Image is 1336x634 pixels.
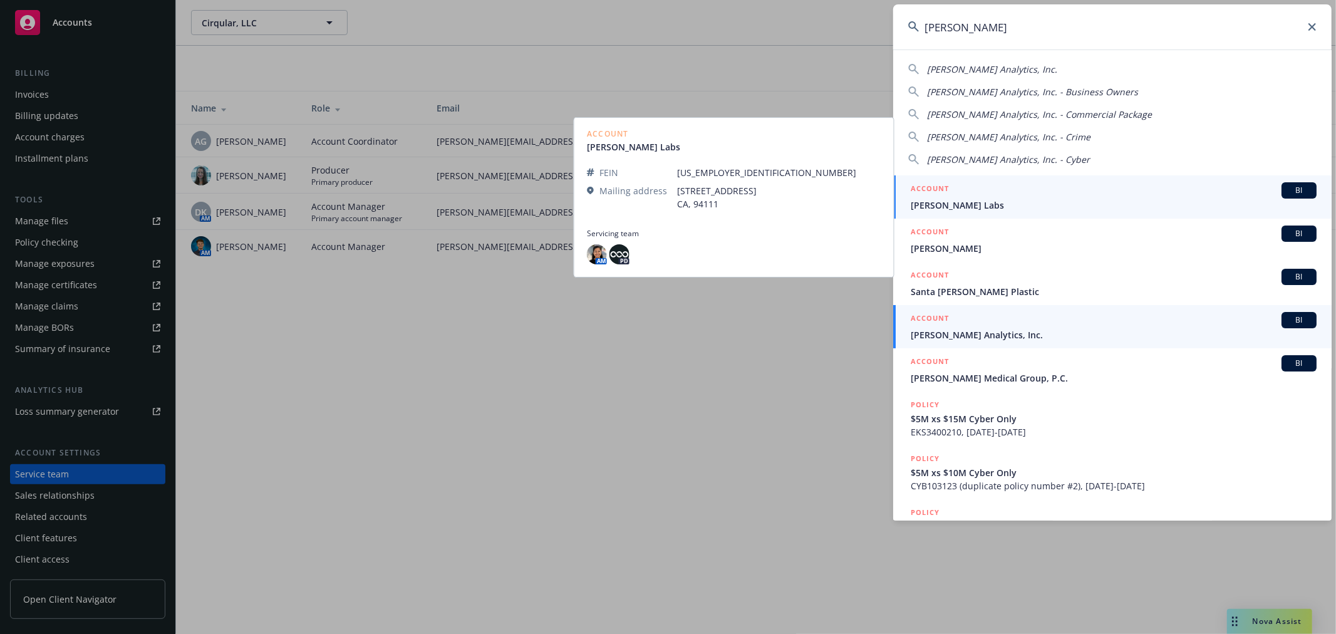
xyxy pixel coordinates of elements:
[911,242,1317,255] span: [PERSON_NAME]
[911,520,1317,533] span: $5M xs $10M Cyber Only
[911,269,949,284] h5: ACCOUNT
[911,479,1317,492] span: CYB103123 (duplicate policy number #2), [DATE]-[DATE]
[1287,314,1312,326] span: BI
[1287,228,1312,239] span: BI
[893,175,1332,219] a: ACCOUNTBI[PERSON_NAME] Labs
[911,466,1317,479] span: $5M xs $10M Cyber Only
[893,348,1332,392] a: ACCOUNTBI[PERSON_NAME] Medical Group, P.C.
[893,499,1332,553] a: POLICY$5M xs $10M Cyber Only
[893,392,1332,445] a: POLICY$5M xs $15M Cyber OnlyEKS3400210, [DATE]-[DATE]
[911,328,1317,341] span: [PERSON_NAME] Analytics, Inc.
[911,425,1317,439] span: EKS3400210, [DATE]-[DATE]
[927,108,1152,120] span: [PERSON_NAME] Analytics, Inc. - Commercial Package
[911,452,940,465] h5: POLICY
[893,4,1332,49] input: Search...
[911,285,1317,298] span: Santa [PERSON_NAME] Plastic
[1287,185,1312,196] span: BI
[927,131,1090,143] span: [PERSON_NAME] Analytics, Inc. - Crime
[911,226,949,241] h5: ACCOUNT
[893,445,1332,499] a: POLICY$5M xs $10M Cyber OnlyCYB103123 (duplicate policy number #2), [DATE]-[DATE]
[1287,358,1312,369] span: BI
[927,63,1057,75] span: [PERSON_NAME] Analytics, Inc.
[911,372,1317,385] span: [PERSON_NAME] Medical Group, P.C.
[911,398,940,411] h5: POLICY
[927,86,1138,98] span: [PERSON_NAME] Analytics, Inc. - Business Owners
[911,199,1317,212] span: [PERSON_NAME] Labs
[911,312,949,327] h5: ACCOUNT
[1287,271,1312,283] span: BI
[911,355,949,370] h5: ACCOUNT
[911,506,940,519] h5: POLICY
[927,153,1090,165] span: [PERSON_NAME] Analytics, Inc. - Cyber
[911,412,1317,425] span: $5M xs $15M Cyber Only
[893,262,1332,305] a: ACCOUNTBISanta [PERSON_NAME] Plastic
[893,305,1332,348] a: ACCOUNTBI[PERSON_NAME] Analytics, Inc.
[893,219,1332,262] a: ACCOUNTBI[PERSON_NAME]
[911,182,949,197] h5: ACCOUNT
